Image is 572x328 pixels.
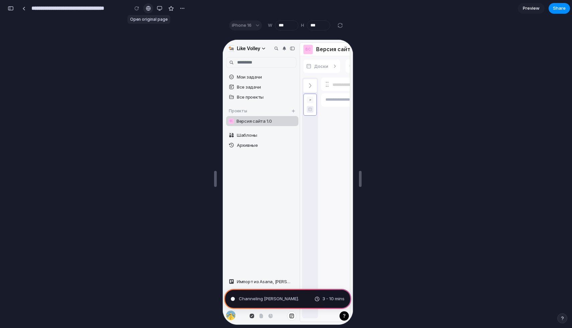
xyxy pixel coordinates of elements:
[14,93,73,98] span: Шаблоны
[268,22,272,29] label: W
[3,247,74,257] button: Пригласить
[3,271,13,280] img: AS
[93,6,139,13] div: Версия сайта 1.0
[14,44,73,50] span: Все задачи
[14,79,49,84] span: Версия сайта 1.0
[91,24,105,29] span: Доски
[3,90,76,100] button: Шаблоны
[14,54,73,60] span: Все проекты
[3,3,45,14] button: LVLike Volley
[14,259,71,264] span: Обновить тариф
[6,79,11,84] div: ВС
[322,296,345,302] span: 3 - 10 mins
[14,103,73,108] span: Архивные
[301,22,304,29] label: H
[14,249,71,254] span: Пригласить
[553,5,566,12] span: Share
[81,5,90,14] div: ВС
[127,15,170,24] div: Open original page
[549,3,570,14] button: Share
[518,3,545,14] a: Preview
[14,6,37,12] div: Like Volley
[14,34,73,40] span: Мои задачи
[523,5,540,12] span: Preview
[239,296,299,302] span: Channeling [PERSON_NAME] .
[5,5,12,12] img: LV
[4,67,25,75] button: Проекты
[14,239,71,244] span: Импорт из Asana, [PERSON_NAME], ClickUp, Jira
